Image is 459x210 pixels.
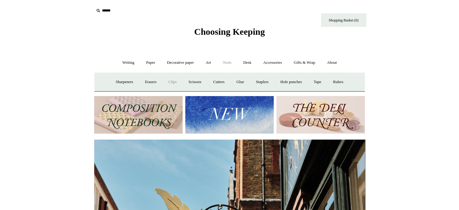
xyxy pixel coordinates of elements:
[328,74,349,90] a: Rulers
[276,96,365,134] img: The Deli Counter
[217,55,237,71] a: Tools
[194,31,265,36] a: Choosing Keeping
[275,74,307,90] a: Hole punches
[250,74,274,90] a: Staplers
[139,74,162,90] a: Erasers
[321,13,366,27] a: Shopping Basket (0)
[288,55,320,71] a: Gifts & Wrap
[258,55,287,71] a: Accessories
[308,74,327,90] a: Tape
[161,55,199,71] a: Decorative paper
[231,74,249,90] a: Glue
[208,74,230,90] a: Cutters
[238,55,257,71] a: Desk
[141,55,161,71] a: Paper
[163,74,182,90] a: Clips
[185,96,274,134] img: New.jpg__PID:f73bdf93-380a-4a35-bcfe-7823039498e1
[94,96,183,134] img: 202302 Composition ledgers.jpg__PID:69722ee6-fa44-49dd-a067-31375e5d54ec
[321,55,342,71] a: About
[183,74,207,90] a: Scissors
[194,27,265,37] span: Choosing Keeping
[200,55,216,71] a: Art
[117,55,140,71] a: Writing
[110,74,139,90] a: Sharpeners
